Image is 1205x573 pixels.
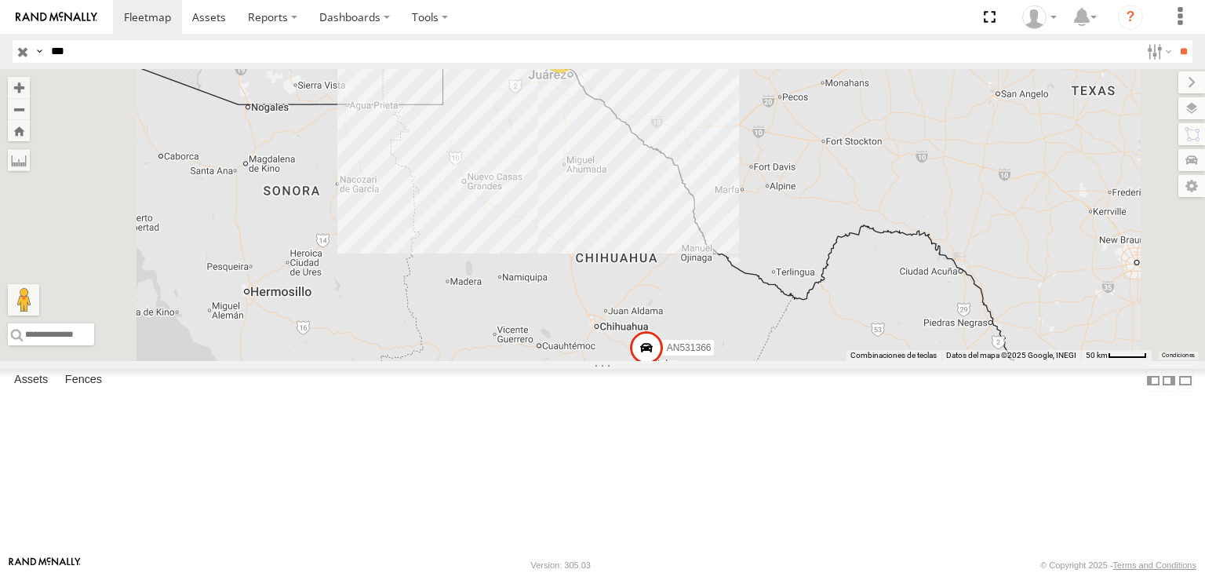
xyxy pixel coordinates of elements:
[8,149,30,171] label: Measure
[1113,560,1196,570] a: Terms and Conditions
[946,351,1076,359] span: Datos del mapa ©2025 Google, INEGI
[1086,351,1108,359] span: 50 km
[1161,369,1177,392] label: Dock Summary Table to the Right
[8,77,30,98] button: Zoom in
[667,342,712,353] span: AN531366
[1017,5,1062,29] div: Irving Rodriguez
[531,560,591,570] div: Version: 305.03
[1040,560,1196,570] div: © Copyright 2025 -
[1145,369,1161,392] label: Dock Summary Table to the Left
[6,370,56,392] label: Assets
[1081,350,1152,361] button: Escala del mapa: 50 km por 46 píxeles
[1178,369,1193,392] label: Hide Summary Table
[850,350,937,361] button: Combinaciones de teclas
[1162,352,1195,359] a: Condiciones
[1178,175,1205,197] label: Map Settings
[8,284,39,316] button: Arrastra el hombrecito naranja al mapa para abrir Street View
[16,12,97,23] img: rand-logo.svg
[8,98,30,120] button: Zoom out
[1118,5,1143,30] i: ?
[33,40,46,63] label: Search Query
[8,120,30,141] button: Zoom Home
[57,370,110,392] label: Fences
[1141,40,1174,63] label: Search Filter Options
[9,557,81,573] a: Visit our Website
